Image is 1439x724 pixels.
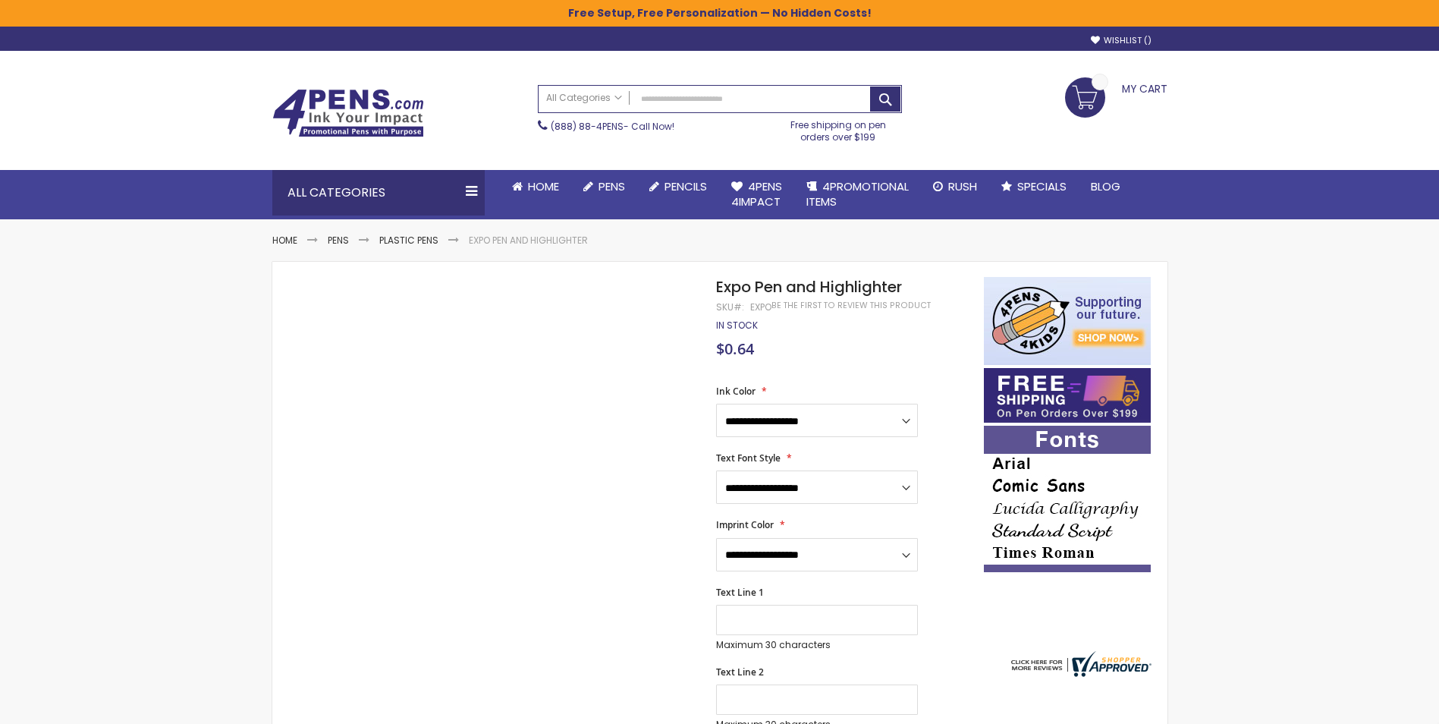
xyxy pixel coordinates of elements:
li: Expo Pen and Highlighter [469,235,588,247]
img: font-personalization-examples [984,426,1151,572]
span: Ink Color [716,385,756,398]
div: All Categories [272,170,485,216]
a: Pens [328,234,349,247]
strong: SKU [716,301,744,313]
a: Be the first to review this product [771,300,931,311]
span: Home [528,178,559,194]
a: Blog [1079,170,1133,203]
img: 4Pens Custom Pens and Promotional Products [272,89,424,137]
span: Imprint Color [716,518,774,531]
a: Specials [989,170,1079,203]
span: Specials [1017,178,1067,194]
img: Free shipping on orders over $199 [984,368,1151,423]
span: Blog [1091,178,1120,194]
a: Home [500,170,571,203]
a: Plastic Pens [379,234,438,247]
span: 4PROMOTIONAL ITEMS [806,178,909,209]
a: 4PROMOTIONALITEMS [794,170,921,219]
span: Expo Pen and Highlighter [716,276,902,297]
span: In stock [716,319,758,332]
a: All Categories [539,86,630,111]
span: Pencils [665,178,707,194]
img: 4pens 4 kids [984,277,1151,365]
span: Pens [599,178,625,194]
p: Maximum 30 characters [716,639,918,651]
a: (888) 88-4PENS [551,120,624,133]
a: 4pens.com certificate URL [1007,667,1152,680]
div: Free shipping on pen orders over $199 [774,113,902,143]
a: Home [272,234,297,247]
span: Rush [948,178,977,194]
span: $0.64 [716,338,754,359]
span: - Call Now! [551,120,674,133]
span: 4Pens 4impact [731,178,782,209]
span: Text Line 2 [716,666,764,678]
div: Availability [716,320,758,332]
a: Wishlist [1091,35,1152,46]
span: Text Line 1 [716,586,764,599]
span: All Categories [546,92,622,104]
div: expo [750,301,771,313]
a: Pencils [637,170,719,203]
a: Pens [571,170,637,203]
a: Rush [921,170,989,203]
a: 4Pens4impact [719,170,794,219]
img: 4pens.com widget logo [1007,651,1152,677]
span: Text Font Style [716,452,781,464]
